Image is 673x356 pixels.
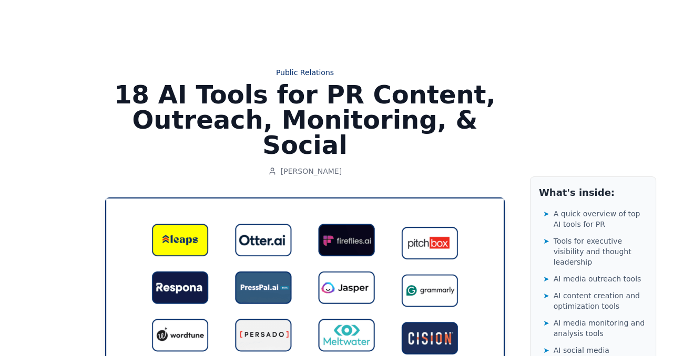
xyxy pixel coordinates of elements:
a: ➤Tools for executive visibility and thought leadership [543,234,647,269]
span: ➤ [543,345,549,355]
span: Tools for executive visibility and thought leadership [554,236,647,267]
a: ➤AI media outreach tools [543,271,647,286]
span: ➤ [543,236,549,246]
a: [PERSON_NAME] [268,166,342,176]
h1: 18 AI Tools for PR Content, Outreach, Monitoring, & Social [105,82,505,158]
span: AI media monitoring and analysis tools [554,318,647,339]
span: ➤ [543,208,549,219]
span: ➤ [543,290,549,301]
a: ➤AI media monitoring and analysis tools [543,316,647,341]
a: Public Relations [105,67,505,78]
span: ➤ [543,274,549,284]
span: AI media outreach tools [554,274,641,284]
span: [PERSON_NAME] [281,166,342,176]
a: ➤A quick overview of top AI tools for PR [543,206,647,232]
span: A quick overview of top AI tools for PR [554,208,647,229]
span: ➤ [543,318,549,328]
a: ➤AI content creation and optimization tools [543,288,647,313]
span: AI content creation and optimization tools [554,290,647,311]
h2: What's inside: [539,185,647,200]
